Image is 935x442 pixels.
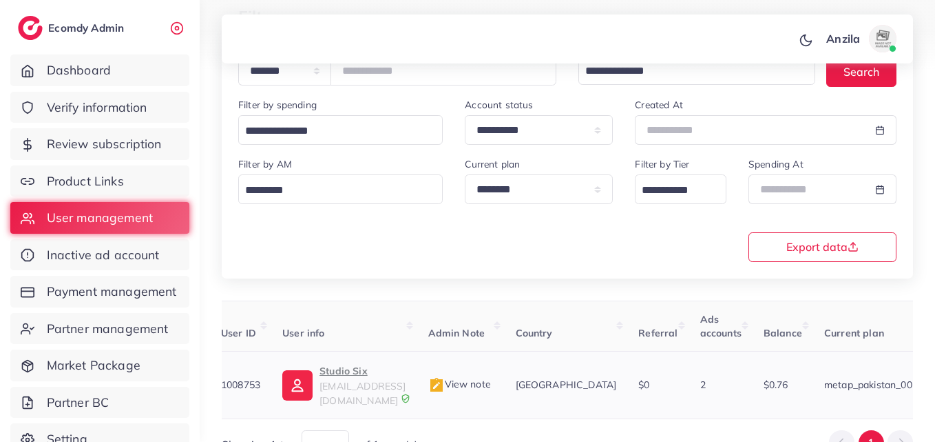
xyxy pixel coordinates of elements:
[819,25,902,52] a: Anzilaavatar
[465,98,533,112] label: Account status
[635,98,683,112] label: Created At
[748,157,803,171] label: Spending At
[48,21,127,34] h2: Ecomdy Admin
[10,165,189,197] a: Product Links
[319,363,406,379] p: Studio Six
[826,57,896,86] button: Search
[826,30,860,47] p: Anzila
[580,61,797,82] input: Search for option
[282,327,324,339] span: User info
[221,327,256,339] span: User ID
[10,92,189,123] a: Verify information
[47,172,124,190] span: Product Links
[10,350,189,381] a: Market Package
[635,157,689,171] label: Filter by Tier
[401,394,410,403] img: 9CAL8B2pu8EFxCJHYAAAAldEVYdGRhdGU6Y3JlYXRlADIwMjItMTItMDlUMDQ6NTg6MzkrMDA6MDBXSlgLAAAAJXRFWHRkYXR...
[638,379,649,391] span: $0
[47,356,140,374] span: Market Package
[238,115,443,145] div: Search for option
[10,313,189,345] a: Partner management
[10,276,189,308] a: Payment management
[824,379,918,391] span: metap_pakistan_001
[238,174,443,204] div: Search for option
[465,157,520,171] label: Current plan
[282,370,313,401] img: ic-user-info.36bf1079.svg
[240,180,425,201] input: Search for option
[869,25,896,52] img: avatar
[824,327,884,339] span: Current plan
[428,377,445,394] img: admin_note.cdd0b510.svg
[516,327,553,339] span: Country
[282,363,406,408] a: Studio Six[EMAIL_ADDRESS][DOMAIN_NAME]
[635,174,726,204] div: Search for option
[428,378,491,390] span: View note
[47,209,153,227] span: User management
[47,61,111,79] span: Dashboard
[18,16,43,40] img: logo
[47,246,160,264] span: Inactive ad account
[18,16,127,40] a: logoEcomdy Admin
[240,121,425,142] input: Search for option
[10,387,189,419] a: Partner BC
[10,54,189,86] a: Dashboard
[238,98,317,112] label: Filter by spending
[319,380,406,406] span: [EMAIL_ADDRESS][DOMAIN_NAME]
[47,135,162,153] span: Review subscription
[47,394,109,412] span: Partner BC
[578,57,815,85] div: Search for option
[786,241,859,252] span: Export data
[238,157,292,171] label: Filter by AM
[221,379,260,391] span: 1008753
[47,320,169,338] span: Partner management
[516,379,617,391] span: [GEOGRAPHIC_DATA]
[764,379,788,391] span: $0.76
[764,327,802,339] span: Balance
[10,128,189,160] a: Review subscription
[637,180,708,201] input: Search for option
[638,327,677,339] span: Referral
[47,283,177,301] span: Payment management
[700,313,742,339] span: Ads accounts
[700,379,706,391] span: 2
[10,239,189,271] a: Inactive ad account
[748,232,896,262] button: Export data
[428,327,485,339] span: Admin Note
[10,202,189,234] a: User management
[47,99,147,117] span: Verify information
